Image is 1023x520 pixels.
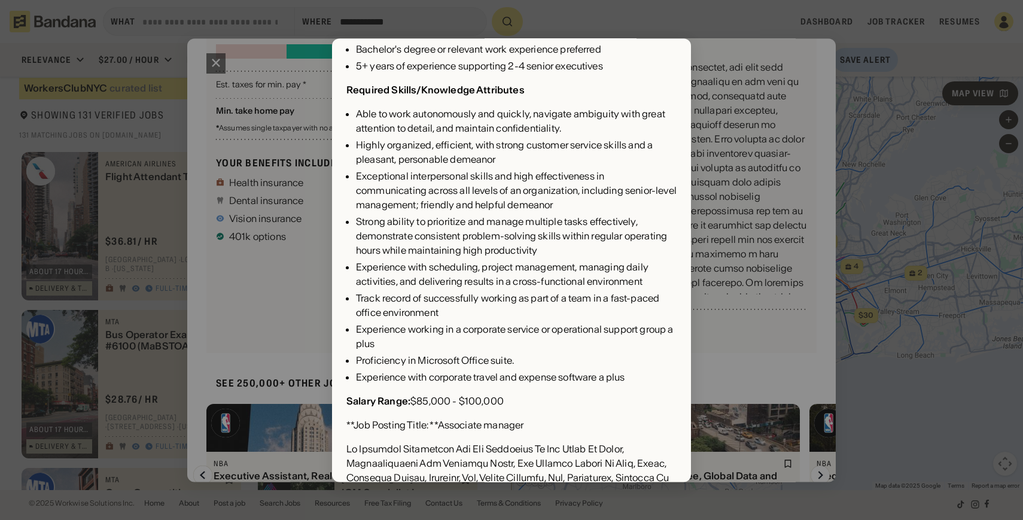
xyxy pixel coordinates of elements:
[356,370,677,385] div: Experience with corporate travel and expense software a plus
[346,84,525,96] div: Required Skills/Knowledge Attributes
[356,354,677,368] div: Proficiency in Microsoft Office suite.
[346,418,523,433] div: **Job Posting Title: **Associate manager
[356,323,677,351] div: Experience working in a corporate service or operational support group a plus
[356,107,677,136] div: Able to work autonomously and quickly, navigate ambiguity with great attention to detail, and mai...
[356,42,603,57] div: Bachelor's degree or relevant work experience preferred
[356,59,603,74] div: 5+ years of experience supporting 2-4 senior executives
[356,260,677,289] div: Experience with scheduling, project management, managing daily activities, and delivering results...
[356,215,677,258] div: Strong ability to prioritize and manage multiple tasks effectively, demonstrate consistent proble...
[356,291,677,320] div: Track record of successfully working as part of a team in a fast-paced office environment
[356,169,677,212] div: Exceptional interpersonal skills and high effectiveness in communicating across all levels of an ...
[346,394,504,409] div: $85,000 - $100,000
[356,138,677,167] div: Highly organized, efficient, with strong customer service skills and a pleasant, personable demeanor
[346,396,410,408] div: Salary Range:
